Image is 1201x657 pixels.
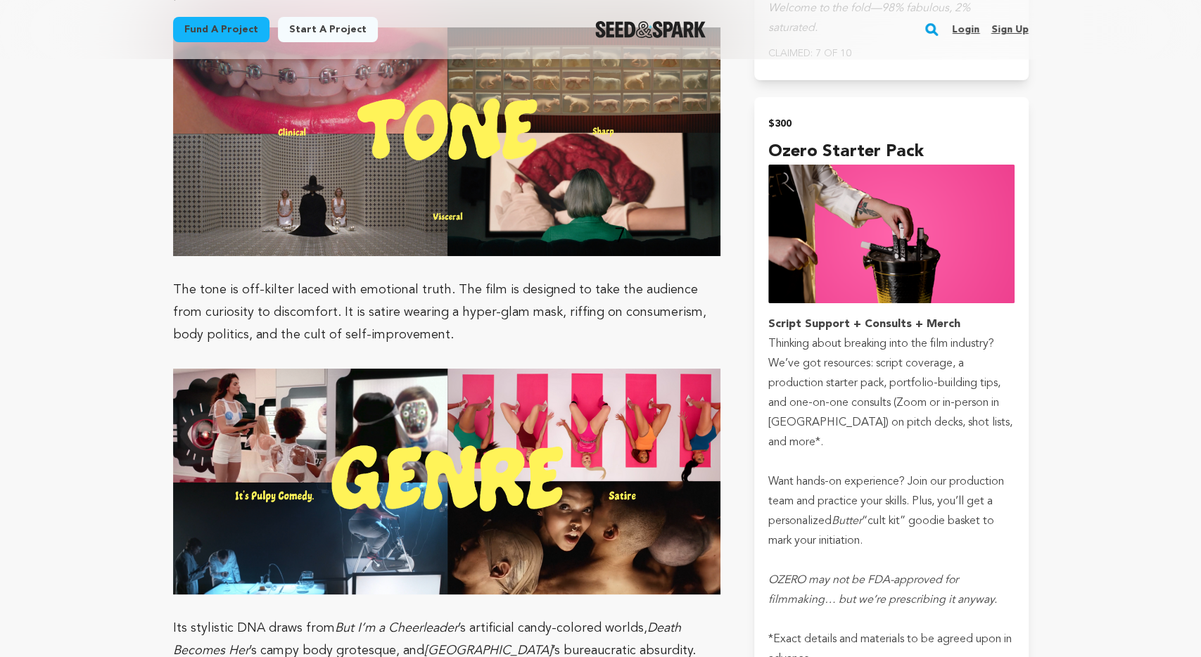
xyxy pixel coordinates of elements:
[552,644,696,657] span: ’s bureaucratic absurdity.
[768,114,1014,134] h2: $300
[595,21,706,38] a: Seed&Spark Homepage
[249,644,424,657] span: ’s campy body grotesque, and
[768,165,1014,302] img: incentive
[768,575,997,606] em: OZERO may not be FDA-approved for filmmaking… but we’re prescribing it anyway.
[458,622,647,634] span: ’s artificial candy-colored worlds,
[832,516,862,527] em: Butter
[335,622,458,634] em: But I’m a Cheerleader
[173,27,721,256] img: AD_4nXdwTWzbb_eSuDFe3bmmsIUW9MdIYdULpcKakYBHKZZUAyb-oceHI65u0uoJS8z9eD5bFUCo7MF6a0jLsLEjJ1Fjogy4E...
[173,622,681,657] em: Death Becomes Her
[595,21,706,38] img: Seed&Spark Logo Dark Mode
[424,644,552,657] em: [GEOGRAPHIC_DATA]
[768,139,1014,165] h4: Ozero Starter Pack
[991,18,1028,41] a: Sign up
[173,17,269,42] a: Fund a project
[768,472,1014,551] p: Want hands-on experience? Join our production team and practice your skills. Plus, you’ll get a p...
[768,319,960,330] strong: Script Support + Consults + Merch
[278,17,378,42] a: Start a project
[173,622,335,634] span: Its stylistic DNA draws from
[173,369,721,594] img: AD_4nXejUkdReqeFm7B2NHuMS_ApBmjT7h07-YXZXq0rNNxd7PKiEH2I4NuQpDPWp7xBAbWuWPX-SueaFsFHVBjQKV2A7Mr0M...
[952,18,979,41] a: Login
[173,283,706,341] span: The tone is off-kilter laced with emotional truth. The film is designed to take the audience from...
[768,334,1014,452] p: Thinking about breaking into the film industry? We’ve got resources: script coverage, a productio...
